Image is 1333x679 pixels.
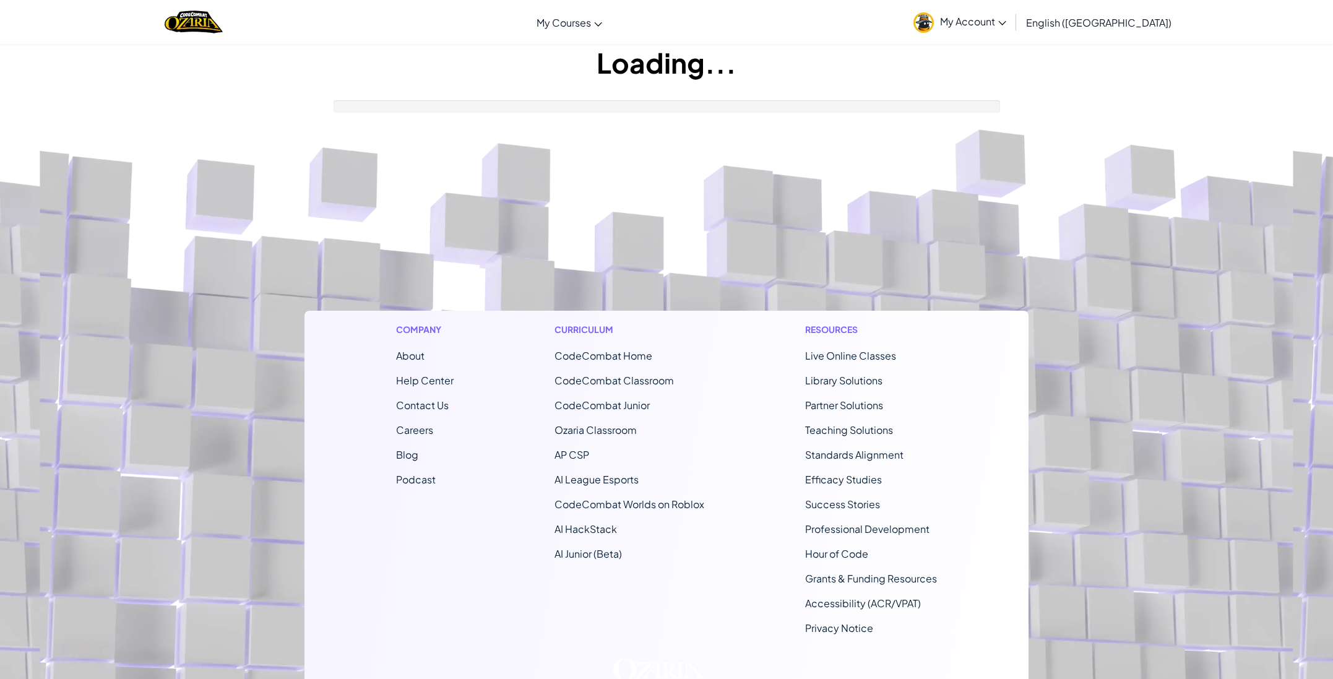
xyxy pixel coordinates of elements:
[396,448,418,461] a: Blog
[805,473,882,486] a: Efficacy Studies
[805,547,868,560] a: Hour of Code
[537,16,591,29] span: My Courses
[805,323,937,336] h1: Resources
[805,399,883,412] a: Partner Solutions
[805,374,882,387] a: Library Solutions
[805,597,921,610] a: Accessibility (ACR/VPAT)
[554,522,617,535] a: AI HackStack
[913,12,934,33] img: avatar
[165,9,222,35] img: Home
[554,423,637,436] a: Ozaria Classroom
[805,423,893,436] a: Teaching Solutions
[554,323,704,336] h1: Curriculum
[396,323,454,336] h1: Company
[554,399,650,412] a: CodeCombat Junior
[805,349,896,362] a: Live Online Classes
[1026,16,1171,29] span: English ([GEOGRAPHIC_DATA])
[1020,6,1178,39] a: English ([GEOGRAPHIC_DATA])
[554,498,704,511] a: CodeCombat Worlds on Roblox
[396,399,449,412] span: Contact Us
[554,473,639,486] a: AI League Esports
[805,572,937,585] a: Grants & Funding Resources
[805,448,904,461] a: Standards Alignment
[554,448,589,461] a: AP CSP
[396,374,454,387] a: Help Center
[805,498,880,511] a: Success Stories
[805,522,930,535] a: Professional Development
[165,9,222,35] a: Ozaria by CodeCombat logo
[554,547,622,560] a: AI Junior (Beta)
[396,423,433,436] a: Careers
[396,473,436,486] a: Podcast
[940,15,1006,28] span: My Account
[554,349,652,362] span: CodeCombat Home
[907,2,1012,41] a: My Account
[805,621,873,634] a: Privacy Notice
[554,374,674,387] a: CodeCombat Classroom
[530,6,608,39] a: My Courses
[396,349,425,362] a: About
